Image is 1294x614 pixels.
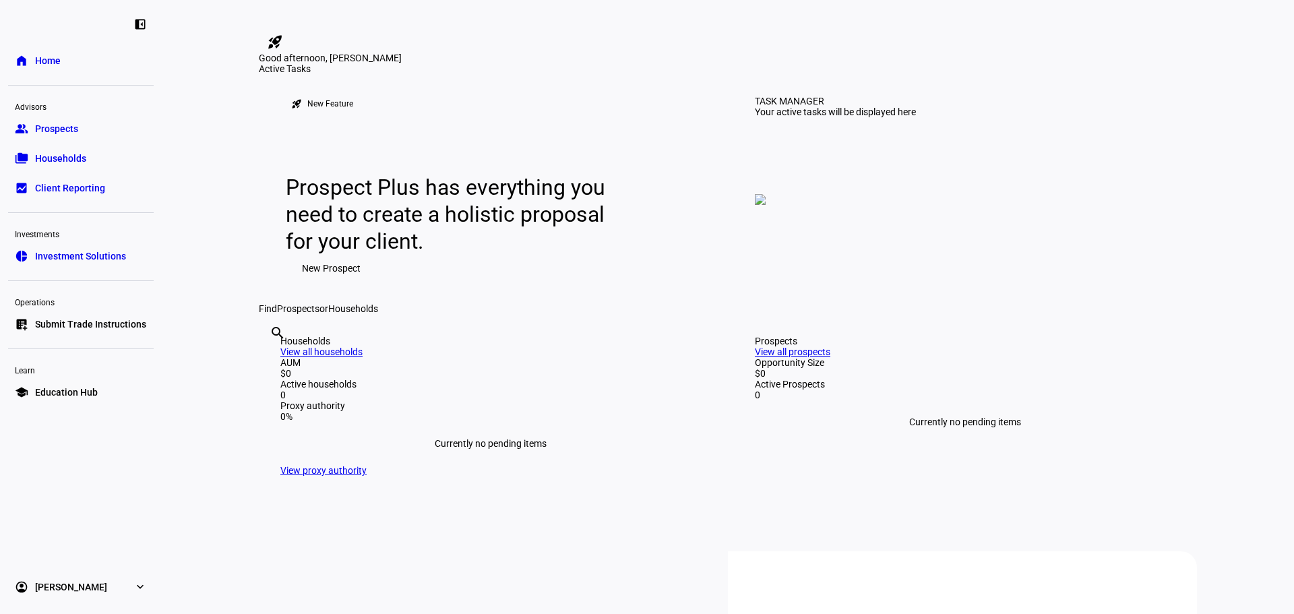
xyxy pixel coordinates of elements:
[280,411,701,422] div: 0%
[133,580,147,594] eth-mat-symbol: expand_more
[755,346,830,357] a: View all prospects
[35,122,78,135] span: Prospects
[755,400,1175,443] div: Currently no pending items
[15,386,28,399] eth-mat-symbol: school
[755,357,1175,368] div: Opportunity Size
[280,336,701,346] div: Households
[277,303,319,314] span: Prospects
[280,422,701,465] div: Currently no pending items
[35,580,107,594] span: [PERSON_NAME]
[302,255,361,282] span: New Prospect
[286,255,377,282] button: New Prospect
[280,400,701,411] div: Proxy authority
[15,317,28,331] eth-mat-symbol: list_alt_add
[280,346,363,357] a: View all households
[8,175,154,202] a: bid_landscapeClient Reporting
[755,106,916,117] div: Your active tasks will be displayed here
[8,96,154,115] div: Advisors
[35,317,146,331] span: Submit Trade Instructions
[280,465,367,476] a: View proxy authority
[291,98,302,109] mat-icon: rocket_launch
[15,54,28,67] eth-mat-symbol: home
[8,224,154,243] div: Investments
[328,303,378,314] span: Households
[133,18,147,31] eth-mat-symbol: left_panel_close
[280,357,701,368] div: AUM
[8,243,154,270] a: pie_chartInvestment Solutions
[267,34,283,50] mat-icon: rocket_launch
[8,47,154,74] a: homeHome
[15,122,28,135] eth-mat-symbol: group
[15,580,28,594] eth-mat-symbol: account_circle
[8,292,154,311] div: Operations
[8,360,154,379] div: Learn
[755,368,1175,379] div: $0
[270,343,272,359] input: Enter name of prospect or household
[270,325,286,341] mat-icon: search
[280,368,701,379] div: $0
[35,249,126,263] span: Investment Solutions
[35,152,86,165] span: Households
[280,379,701,390] div: Active households
[15,249,28,263] eth-mat-symbol: pie_chart
[35,386,98,399] span: Education Hub
[8,145,154,172] a: folder_copyHouseholds
[755,390,1175,400] div: 0
[8,115,154,142] a: groupProspects
[15,181,28,195] eth-mat-symbol: bid_landscape
[280,390,701,400] div: 0
[259,53,1197,63] div: Good afternoon, [PERSON_NAME]
[259,63,1197,74] div: Active Tasks
[755,194,766,205] img: empty-tasks.png
[755,336,1175,346] div: Prospects
[15,152,28,165] eth-mat-symbol: folder_copy
[35,181,105,195] span: Client Reporting
[307,98,353,109] div: New Feature
[259,303,1197,314] div: Find or
[755,379,1175,390] div: Active Prospects
[755,96,824,106] div: TASK MANAGER
[286,174,618,255] div: Prospect Plus has everything you need to create a holistic proposal for your client.
[35,54,61,67] span: Home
